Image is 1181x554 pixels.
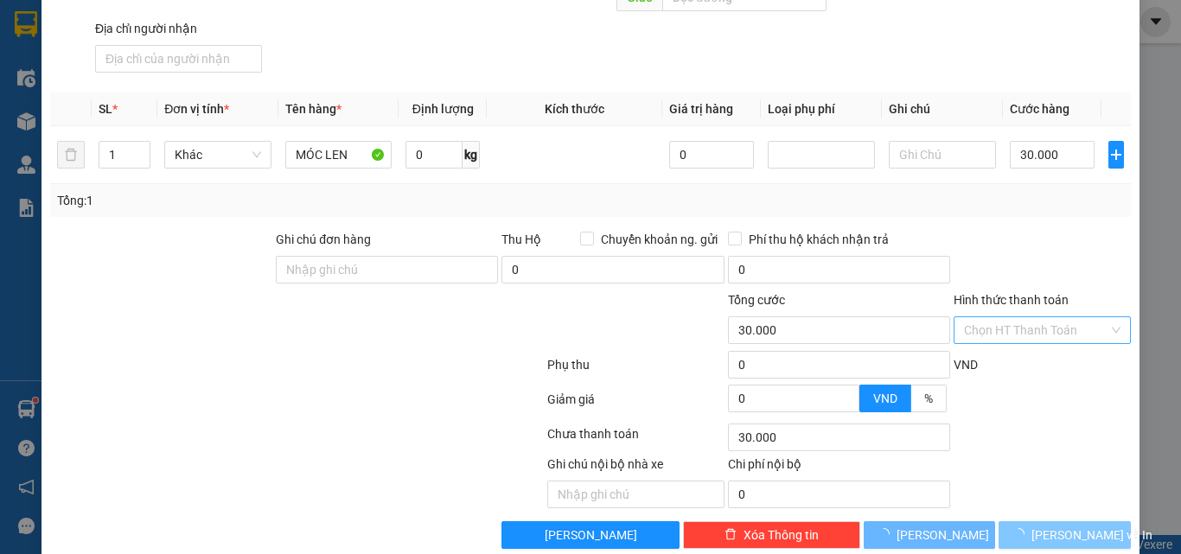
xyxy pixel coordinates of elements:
[728,293,785,307] span: Tổng cước
[285,141,393,169] input: VD: Bàn, Ghế
[1010,102,1069,116] span: Cước hàng
[95,45,262,73] input: Địa chỉ của người nhận
[669,102,733,116] span: Giá trị hàng
[546,355,726,385] div: Phụ thu
[742,230,896,249] span: Phí thu hộ khách nhận trả
[95,19,262,38] div: Địa chỉ người nhận
[897,525,989,544] span: [PERSON_NAME]
[873,392,897,405] span: VND
[889,141,996,169] input: Ghi Chú
[1031,525,1152,544] span: [PERSON_NAME] và In
[999,521,1131,549] button: [PERSON_NAME] và In
[99,102,112,116] span: SL
[725,528,737,542] span: delete
[545,102,604,116] span: Kích thước
[744,525,819,544] span: Xóa Thông tin
[882,92,1003,126] th: Ghi chú
[547,455,725,481] div: Ghi chú nội bộ nhà xe
[57,191,457,210] div: Tổng: 1
[669,141,754,169] input: 0
[501,521,679,549] button: [PERSON_NAME]
[501,232,541,246] span: Thu Hộ
[924,392,933,405] span: %
[545,525,637,544] span: [PERSON_NAME]
[276,256,498,283] input: Ghi chú đơn hàng
[683,521,860,549] button: deleteXóa Thông tin
[1012,528,1031,540] span: loading
[864,521,996,549] button: [PERSON_NAME]
[728,455,950,481] div: Chi phí nội bộ
[546,390,726,420] div: Giảm giá
[878,528,897,540] span: loading
[954,358,978,372] span: VND
[164,102,229,116] span: Đơn vị tính
[546,424,726,455] div: Chưa thanh toán
[276,232,371,246] label: Ghi chú đơn hàng
[463,141,480,169] span: kg
[175,142,261,168] span: Khác
[412,102,474,116] span: Định lượng
[761,92,882,126] th: Loại phụ phí
[547,481,725,508] input: Nhập ghi chú
[1108,141,1124,169] button: plus
[1109,148,1123,162] span: plus
[954,293,1069,307] label: Hình thức thanh toán
[57,141,85,169] button: delete
[285,102,342,116] span: Tên hàng
[594,230,725,249] span: Chuyển khoản ng. gửi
